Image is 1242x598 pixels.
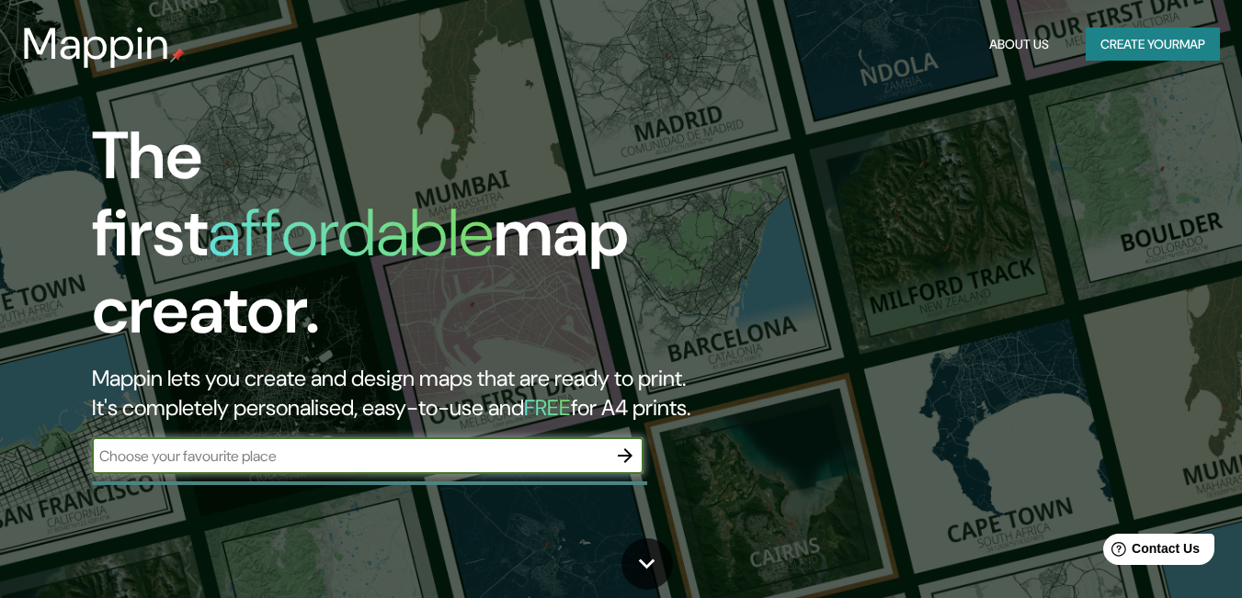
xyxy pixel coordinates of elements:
[982,28,1056,62] button: About Us
[170,48,185,62] img: mappin-pin
[1086,28,1220,62] button: Create yourmap
[92,118,713,364] h1: The first map creator.
[92,446,607,467] input: Choose your favourite place
[22,18,170,70] h3: Mappin
[524,393,571,422] h5: FREE
[92,364,713,423] h2: Mappin lets you create and design maps that are ready to print. It's completely personalised, eas...
[1078,526,1222,578] iframe: Help widget launcher
[208,190,494,276] h1: affordable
